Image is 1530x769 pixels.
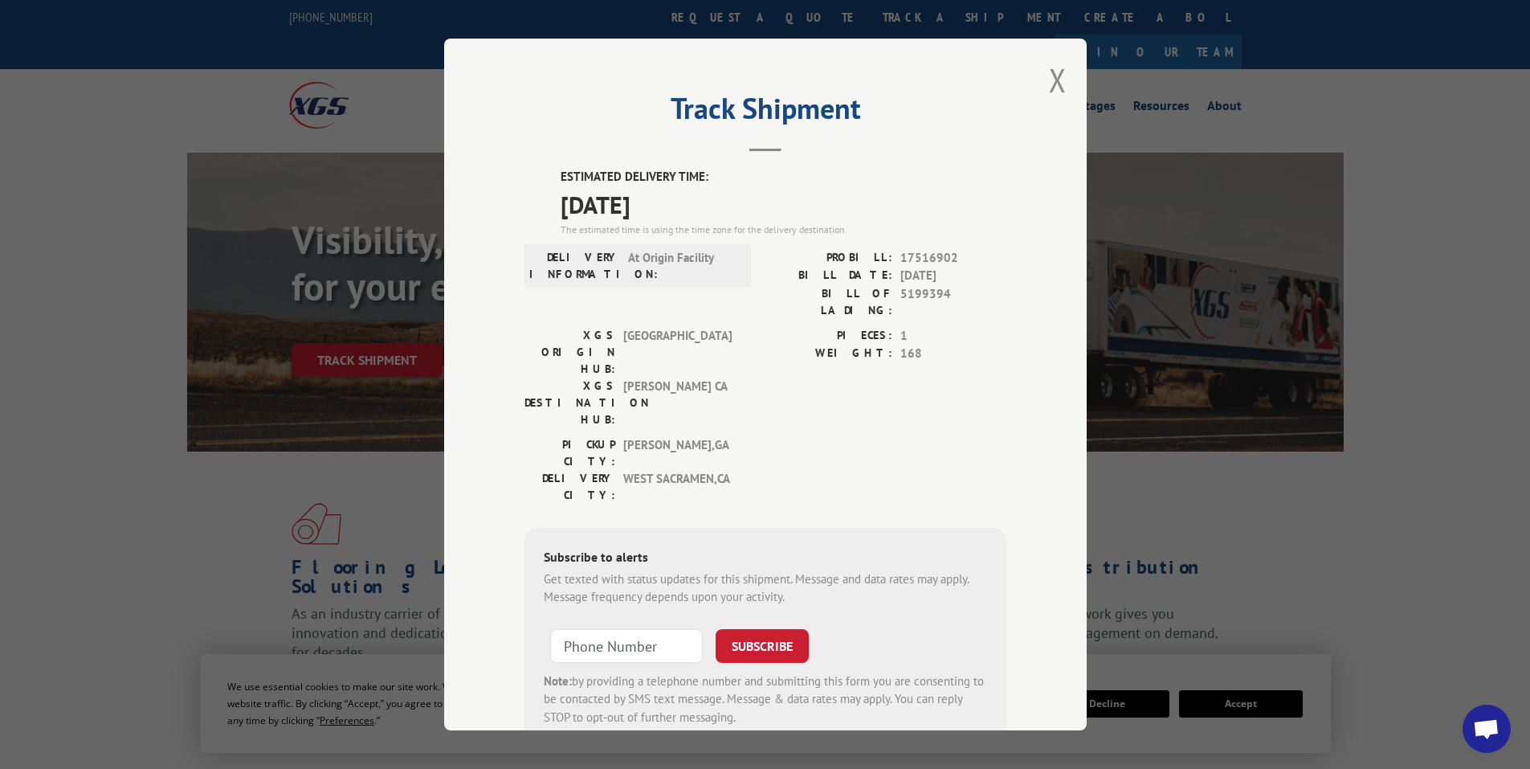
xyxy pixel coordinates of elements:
label: BILL OF LADING: [765,284,892,318]
label: XGS ORIGIN HUB: [524,326,615,377]
span: WEST SACRAMEN , CA [623,469,732,503]
a: Open chat [1463,705,1511,753]
span: 17516902 [900,248,1006,267]
label: PIECES: [765,326,892,345]
div: Get texted with status updates for this shipment. Message and data rates may apply. Message frequ... [544,570,987,606]
label: DELIVERY CITY: [524,469,615,503]
label: ESTIMATED DELIVERY TIME: [561,168,1006,186]
button: SUBSCRIBE [716,628,809,662]
span: At Origin Facility [628,248,736,282]
input: Phone Number [550,628,703,662]
span: [PERSON_NAME] , GA [623,436,732,469]
label: PICKUP CITY: [524,436,615,469]
strong: Note: [544,673,572,688]
label: BILL DATE: [765,267,892,285]
h2: Track Shipment [524,97,1006,128]
label: DELIVERY INFORMATION: [529,248,620,282]
span: 5199394 [900,284,1006,318]
label: PROBILL: [765,248,892,267]
span: 168 [900,345,1006,363]
span: 1 [900,326,1006,345]
span: [DATE] [900,267,1006,285]
button: Close modal [1049,59,1067,101]
label: WEIGHT: [765,345,892,363]
span: [PERSON_NAME] CA [623,377,732,427]
label: XGS DESTINATION HUB: [524,377,615,427]
div: by providing a telephone number and submitting this form you are consenting to be contacted by SM... [544,672,987,726]
span: [DATE] [561,186,1006,222]
span: [GEOGRAPHIC_DATA] [623,326,732,377]
div: Subscribe to alerts [544,546,987,570]
div: The estimated time is using the time zone for the delivery destination. [561,222,1006,236]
